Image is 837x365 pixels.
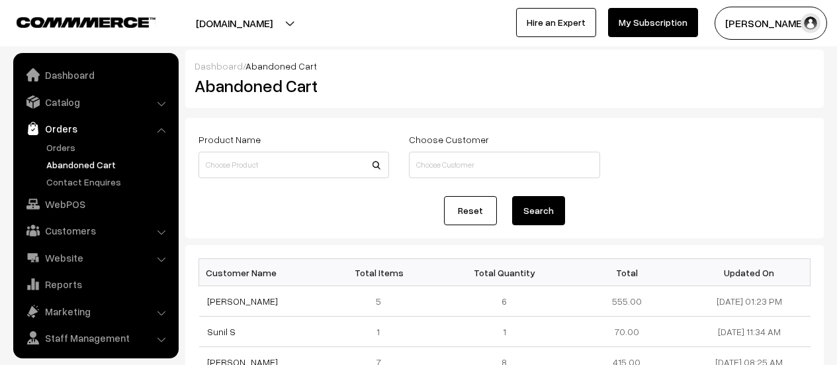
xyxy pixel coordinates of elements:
[207,295,278,307] a: [PERSON_NAME]
[321,317,443,347] td: 1
[409,132,489,146] label: Choose Customer
[688,259,811,286] th: Updated On
[17,90,174,114] a: Catalog
[715,7,827,40] button: [PERSON_NAME]
[17,192,174,216] a: WebPOS
[17,13,132,29] a: COMMMERCE
[516,8,596,37] a: Hire an Expert
[43,140,174,154] a: Orders
[17,117,174,140] a: Orders
[43,175,174,189] a: Contact Enquires
[199,259,322,286] th: Customer Name
[17,299,174,323] a: Marketing
[409,152,599,178] input: Choose Customer
[443,286,566,317] td: 6
[17,17,155,27] img: COMMMERCE
[608,8,698,37] a: My Subscription
[198,152,389,178] input: Choose Product
[566,286,688,317] td: 555.00
[198,132,261,146] label: Product Name
[195,76,388,96] h2: Abandoned Cart
[150,7,319,40] button: [DOMAIN_NAME]
[17,219,174,242] a: Customers
[443,317,566,347] td: 1
[444,196,497,225] a: Reset
[512,196,565,225] button: Search
[801,13,820,33] img: user
[17,63,174,87] a: Dashboard
[443,259,566,286] th: Total Quantity
[566,259,688,286] th: Total
[321,259,443,286] th: Total Items
[245,60,317,72] span: Abandoned Cart
[17,272,174,296] a: Reports
[17,326,174,350] a: Staff Management
[566,317,688,347] td: 70.00
[321,286,443,317] td: 5
[207,326,236,337] a: Sunil S
[688,317,811,347] td: [DATE] 11:34 AM
[195,60,243,72] a: Dashboard
[43,158,174,172] a: Abandoned Cart
[17,246,174,270] a: Website
[195,59,815,73] div: /
[688,286,811,317] td: [DATE] 01:23 PM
